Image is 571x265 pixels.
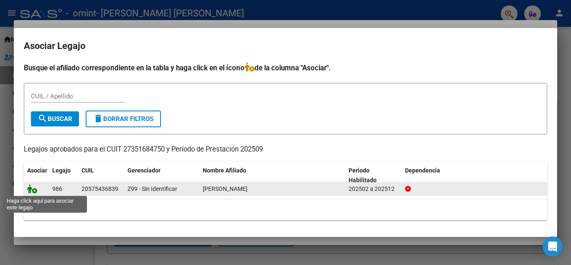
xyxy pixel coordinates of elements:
[38,115,72,123] span: Buscar
[405,167,440,174] span: Dependencia
[38,113,48,123] mat-icon: search
[24,199,547,220] div: 1 registros
[24,62,547,73] h4: Busque el afiliado correspondiente en la tabla y haga click en el ícono de la columna "Asociar".
[349,184,398,194] div: 202502 a 202512
[543,237,563,257] div: Open Intercom Messenger
[345,162,402,189] datatable-header-cell: Periodo Habilitado
[52,167,71,174] span: Legajo
[27,167,47,174] span: Asociar
[49,162,78,189] datatable-header-cell: Legajo
[124,162,199,189] datatable-header-cell: Gerenciador
[82,184,118,194] div: 20575436839
[24,144,547,155] p: Legajos aprobados para el CUIT 27351684750 y Período de Prestación 202509
[52,185,62,192] span: 986
[203,167,246,174] span: Nombre Afiliado
[24,162,49,189] datatable-header-cell: Asociar
[402,162,548,189] datatable-header-cell: Dependencia
[78,162,124,189] datatable-header-cell: CUIL
[349,167,377,183] span: Periodo Habilitado
[127,185,177,192] span: Z99 - Sin Identificar
[31,111,79,126] button: Buscar
[86,111,161,127] button: Borrar Filtros
[127,167,161,174] span: Gerenciador
[82,167,94,174] span: CUIL
[93,113,103,123] mat-icon: delete
[24,38,547,54] h2: Asociar Legajo
[203,185,247,192] span: TORRES RENZO MATEO
[199,162,345,189] datatable-header-cell: Nombre Afiliado
[93,115,153,123] span: Borrar Filtros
